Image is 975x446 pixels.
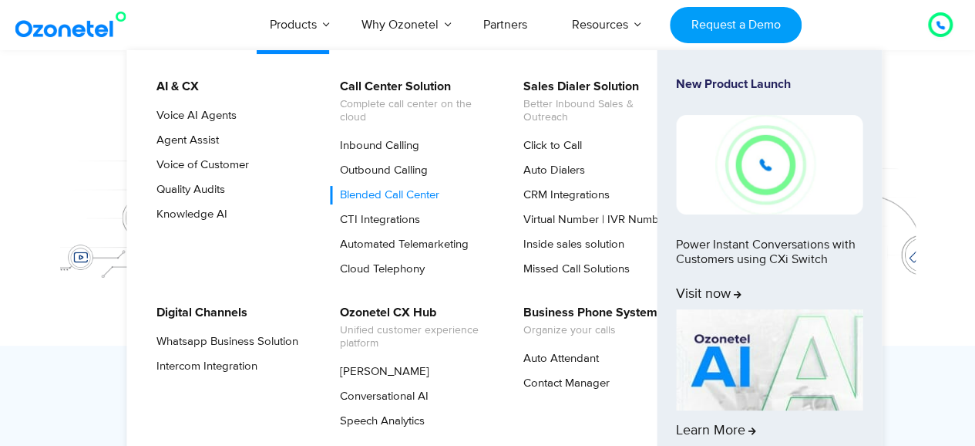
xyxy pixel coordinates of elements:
a: Cloud Telephony [330,260,427,279]
span: Visit now [676,286,741,303]
span: Organize your calls [523,324,657,337]
a: Request a Demo [670,7,802,43]
a: Inbound Calling [330,137,422,155]
a: Conversational AI [330,387,431,406]
a: [PERSON_NAME] [330,363,432,381]
img: New-Project-17.png [676,115,862,214]
a: Contact Manager [513,374,612,393]
a: Knowledge AI [146,205,230,224]
a: Virtual Number | IVR Number [513,211,671,229]
a: Whatsapp Business Solution [146,333,301,351]
a: AI & CX [146,77,201,96]
a: Agent Assist [146,131,221,150]
a: Automated Telemarketing [330,235,471,254]
a: Missed Call Solutions [513,260,632,279]
a: Learn More [676,309,862,440]
a: Voice AI Agents [146,106,239,125]
a: Call Center SolutionComplete call center on the cloud [330,77,494,127]
span: Learn More [676,423,756,440]
a: CRM Integrations [513,186,612,204]
a: Intercom Integration [146,357,260,376]
a: Outbound Calling [330,161,430,180]
img: AI [676,309,862,411]
a: Inside sales solution [513,235,627,254]
a: Auto Dialers [513,161,587,180]
a: Digital Channels [146,303,250,323]
a: Business Phone SystemOrganize your calls [513,303,660,340]
a: Sales Dialer SolutionBetter Inbound Sales & Outreach [513,77,677,127]
a: New Product LaunchPower Instant Conversations with Customers using CXi SwitchVisit now [676,77,862,303]
a: Quality Audits [146,181,227,199]
span: Better Inbound Sales & Outreach [523,98,675,124]
a: Ozonetel CX HubUnified customer experience platform [330,303,494,353]
span: Unified customer experience platform [340,324,492,350]
div: Trusted CX Partner for 3,500+ Global Brands [68,384,908,411]
a: Auto Attendant [513,350,601,368]
a: Voice of Customer [146,156,251,174]
a: Blended Call Center [330,186,442,204]
span: Complete call center on the cloud [340,98,492,124]
a: CTI Integrations [330,211,422,229]
a: Speech Analytics [330,412,427,431]
a: Click to Call [513,137,584,155]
